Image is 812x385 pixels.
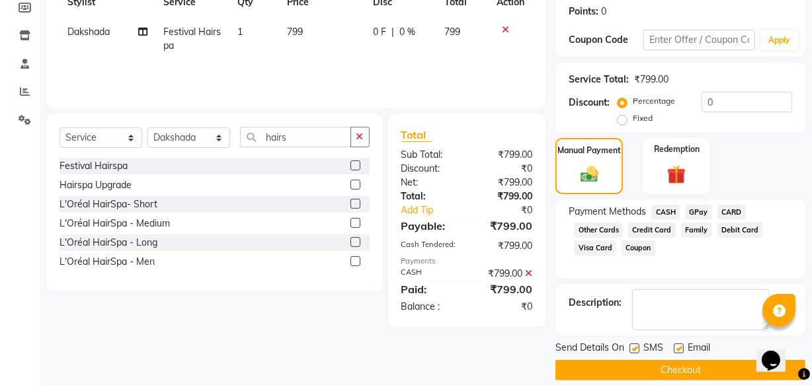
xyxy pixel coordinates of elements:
input: Search or Scan [240,127,351,147]
button: Checkout [555,360,805,380]
span: Other Cards [574,223,623,238]
div: ₹799.00 [634,73,669,87]
span: 799 [287,26,303,38]
div: ₹799.00 [467,267,542,281]
input: Enter Offer / Coupon Code [643,30,755,50]
div: ₹0 [479,203,542,217]
label: Manual Payment [557,145,621,157]
label: Fixed [633,112,653,124]
div: 0 [601,5,606,18]
span: Visa Card [574,240,616,256]
span: Total [401,128,432,142]
div: Service Total: [569,73,629,87]
span: Email [688,341,710,357]
div: ₹0 [467,162,542,176]
iframe: chat widget [756,332,799,372]
span: Coupon [622,240,655,256]
div: Coupon Code [569,33,643,47]
span: 0 F [373,25,386,39]
span: Family [681,223,712,238]
span: CARD [717,205,746,220]
span: GPay [685,205,712,220]
span: Dakshada [67,26,110,38]
div: Payments [401,256,533,267]
div: Discount: [391,162,467,176]
div: CASH [391,267,467,281]
span: 1 [237,26,243,38]
div: L'Oréal HairSpa- Short [60,197,157,211]
span: 799 [444,26,460,38]
div: Total: [391,190,467,203]
div: ₹799.00 [467,239,542,253]
label: Redemption [654,143,700,155]
div: ₹799.00 [467,176,542,190]
div: L'Oréal HairSpa - Men [60,255,155,269]
div: Paid: [391,281,467,297]
div: L'Oréal HairSpa - Medium [60,217,170,230]
label: Percentage [633,95,675,107]
a: Add Tip [391,203,479,217]
button: Apply [760,30,798,50]
div: Hairspa Upgrade [60,178,132,192]
img: _gift.svg [661,163,692,186]
div: L'Oréal HairSpa - Long [60,236,157,250]
span: CASH [651,205,680,220]
div: Net: [391,176,467,190]
span: Festival Hairspa [163,26,221,52]
div: ₹799.00 [467,218,542,234]
span: | [391,25,394,39]
div: Description: [569,296,622,310]
div: Festival Hairspa [60,159,128,173]
div: Sub Total: [391,148,467,162]
div: Payable: [391,218,467,234]
span: 0 % [399,25,415,39]
span: SMS [643,341,663,357]
span: Credit Card [628,223,676,238]
span: Debit Card [717,223,763,238]
div: ₹799.00 [467,281,542,297]
div: Discount: [569,96,610,110]
div: ₹0 [467,300,542,314]
div: Balance : [391,300,467,314]
span: Send Details On [555,341,624,357]
div: ₹799.00 [467,148,542,162]
div: ₹799.00 [467,190,542,203]
span: Payment Methods [569,205,646,219]
img: _cash.svg [575,164,604,185]
div: Cash Tendered: [391,239,467,253]
div: Points: [569,5,598,18]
